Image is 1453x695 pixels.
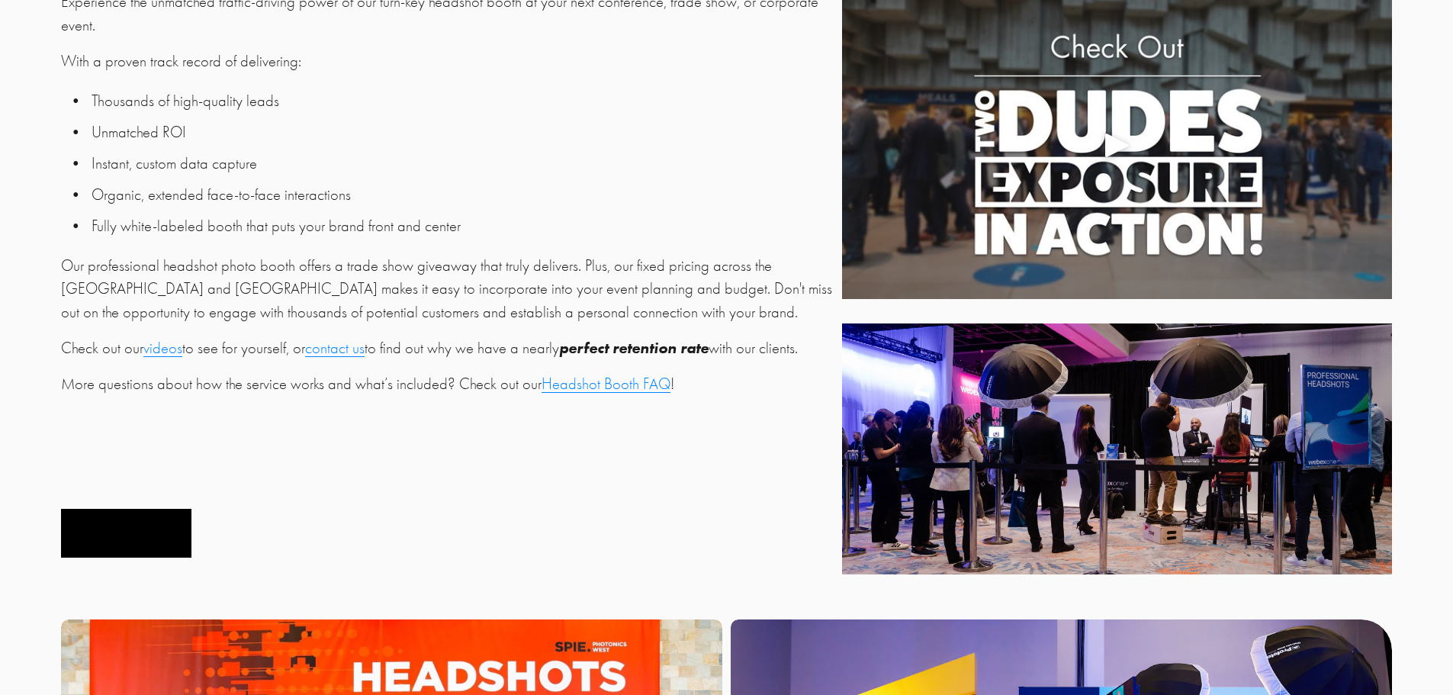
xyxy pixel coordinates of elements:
a: Headshot Booth FAQ [542,375,670,393]
p: With a proven track record of delivering: [61,50,834,73]
p: Thousands of high-quality leads [92,89,834,113]
p: Our professional headshot photo booth offers a trade show giveaway that truly delivers. Plus, our... [61,254,834,325]
em: perfect retention rate [559,338,709,357]
button: Get a Quote [61,509,191,558]
p: Unmatched ROI [92,121,834,144]
p: Fully white-labeled booth that puts your brand front and center [92,214,834,238]
a: videos [143,339,182,357]
p: Check out our to see for yourself, or to find out why we have a nearly with our clients. [61,336,834,360]
p: Organic, extended face-to-face interactions [92,183,834,207]
p: More questions about how the service works and what’s included? Check out our ! [61,372,834,396]
div: Play [1099,127,1136,163]
a: contact us [305,339,365,357]
p: Instant, custom data capture [92,152,834,175]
